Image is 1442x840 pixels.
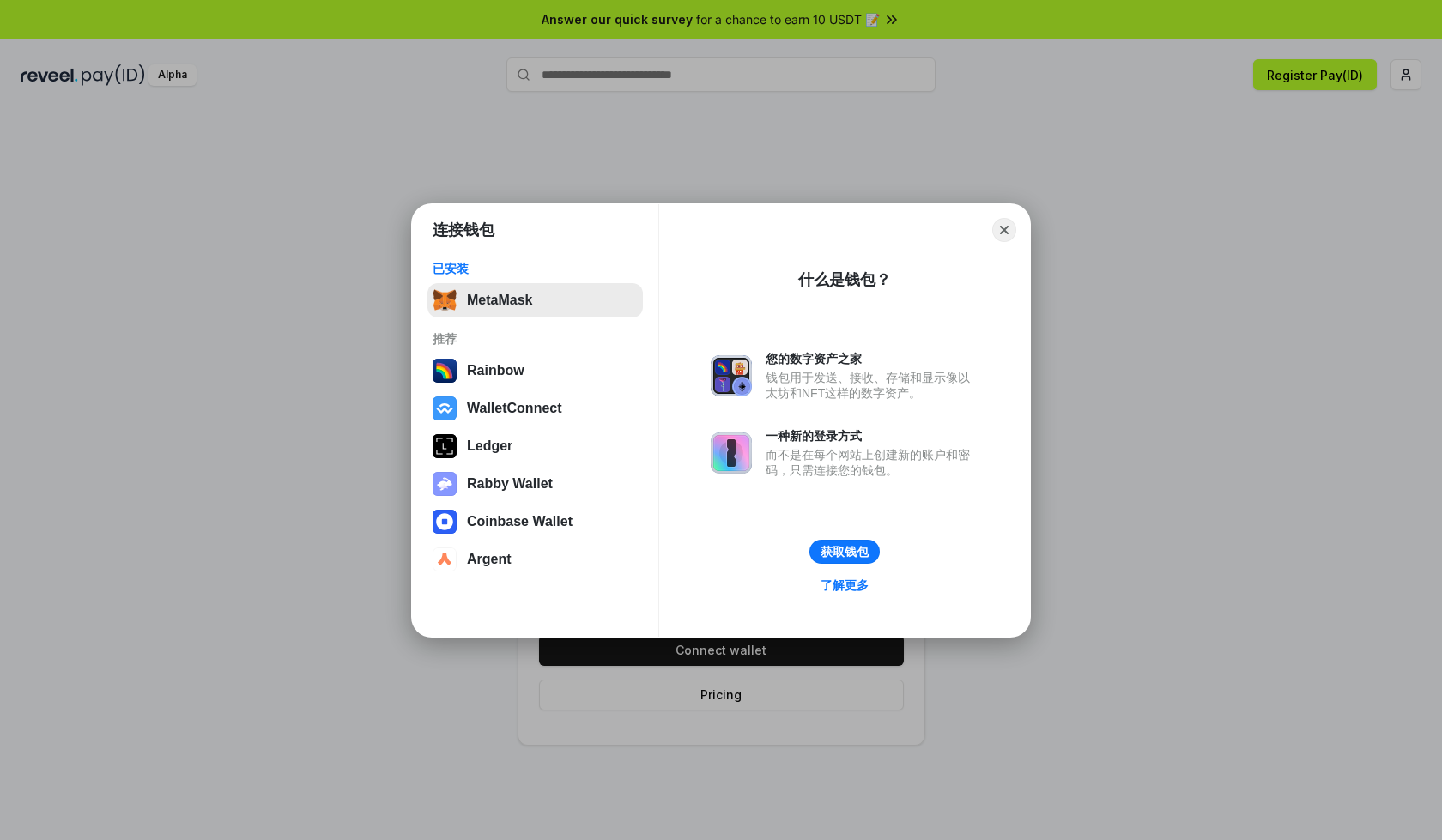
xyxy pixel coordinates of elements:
[433,220,494,240] h1: 连接钱包
[766,428,978,444] div: 一种新的登录方式
[798,269,891,290] div: 什么是钱包？
[992,218,1016,242] button: Close
[427,467,643,501] button: Rabby Wallet
[427,505,643,539] button: Coinbase Wallet
[467,476,553,492] div: Rabby Wallet
[821,577,869,593] div: 了解更多
[467,514,573,529] div: Coinbase Wallet
[467,401,562,416] div: WalletConnect
[766,447,978,478] div: 而不是在每个网站上创建新的账户和密码，只需连接您的钱包。
[427,542,643,577] button: Argent
[467,438,512,454] div: Ledger
[433,331,638,347] div: 推荐
[433,261,638,276] div: 已安装
[467,552,512,567] div: Argent
[810,574,879,596] a: 了解更多
[766,351,978,366] div: 您的数字资产之家
[711,432,752,474] img: svg+xml,%3Csvg%20xmlns%3D%22http%3A%2F%2Fwww.w3.org%2F2000%2Fsvg%22%20fill%3D%22none%22%20viewBox...
[433,547,457,571] img: svg+xml,%3Csvg%20width%3D%2228%22%20height%3D%2228%22%20viewBox%3D%220%200%2028%2028%22%20fill%3D...
[433,359,457,383] img: svg+xml,%3Csvg%20width%3D%22120%22%20height%3D%22120%22%20viewBox%3D%220%200%20120%20120%22%20fil...
[809,540,880,564] button: 获取钱包
[427,429,643,463] button: Ledger
[427,283,643,317] button: MetaMask
[427,391,643,426] button: WalletConnect
[766,370,978,401] div: 钱包用于发送、接收、存储和显示像以太坊和NFT这样的数字资产。
[433,288,457,312] img: svg+xml,%3Csvg%20fill%3D%22none%22%20height%3D%2233%22%20viewBox%3D%220%200%2035%2033%22%20width%...
[427,354,643,388] button: Rainbow
[433,434,457,458] img: svg+xml,%3Csvg%20xmlns%3D%22http%3A%2F%2Fwww.w3.org%2F2000%2Fsvg%22%20width%3D%2228%22%20height%3...
[711,355,752,396] img: svg+xml,%3Csvg%20xmlns%3D%22http%3A%2F%2Fwww.w3.org%2F2000%2Fsvg%22%20fill%3D%22none%22%20viewBox...
[821,544,869,559] div: 获取钱包
[467,293,532,308] div: MetaMask
[467,363,524,378] div: Rainbow
[433,510,457,534] img: svg+xml,%3Csvg%20width%3D%2228%22%20height%3D%2228%22%20viewBox%3D%220%200%2028%2028%22%20fill%3D...
[433,472,457,496] img: svg+xml,%3Csvg%20xmlns%3D%22http%3A%2F%2Fwww.w3.org%2F2000%2Fsvg%22%20fill%3D%22none%22%20viewBox...
[433,396,457,420] img: svg+xml,%3Csvg%20width%3D%2228%22%20height%3D%2228%22%20viewBox%3D%220%200%2028%2028%22%20fill%3D...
